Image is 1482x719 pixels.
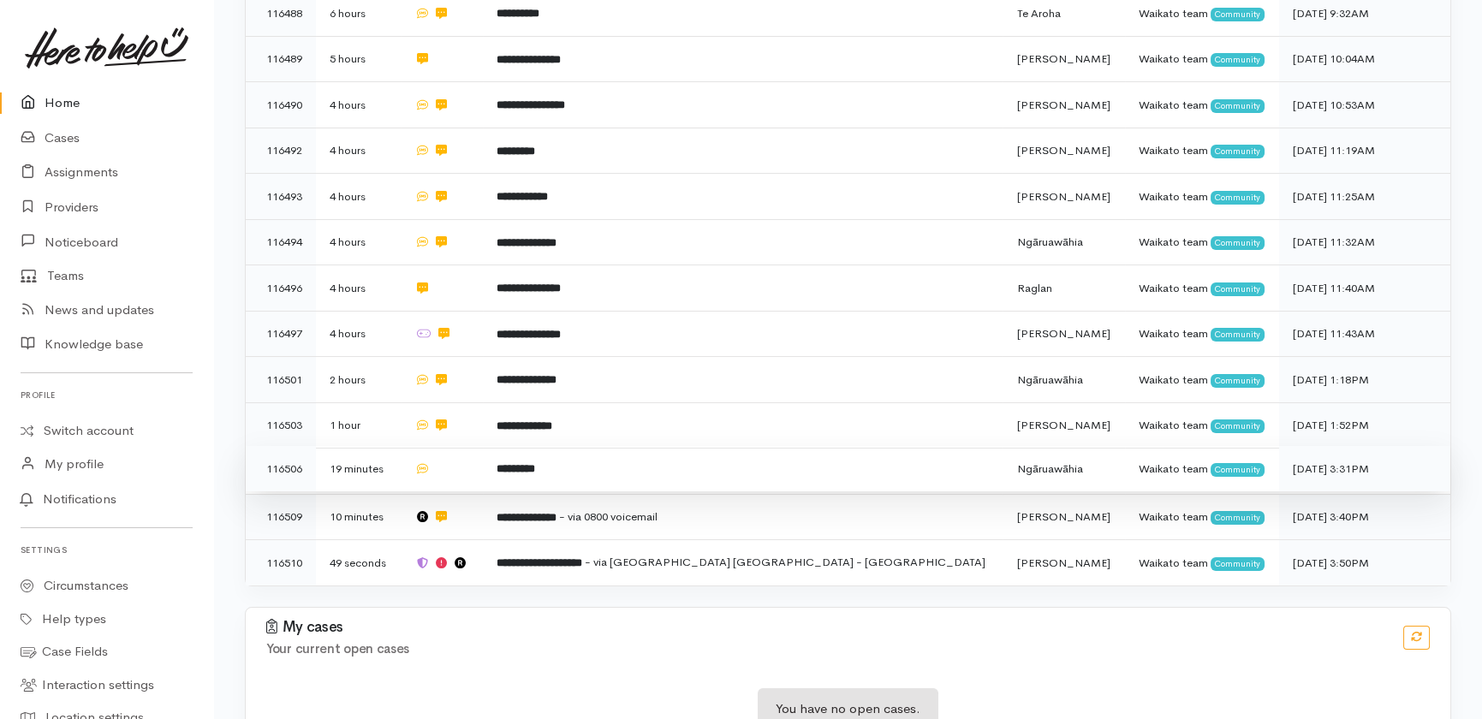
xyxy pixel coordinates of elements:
td: 116496 [246,265,316,312]
td: 49 seconds [316,540,401,585]
span: Ngāruawāhia [1016,235,1082,249]
span: Community [1211,557,1265,571]
td: Waikato team [1125,82,1279,128]
td: [DATE] 1:52PM [1279,402,1450,449]
td: 4 hours [316,174,401,220]
span: Community [1211,191,1265,205]
span: Raglan [1016,281,1051,295]
td: 4 hours [316,311,401,357]
h6: Settings [21,538,193,562]
td: Waikato team [1125,540,1279,585]
span: Community [1211,8,1265,21]
span: Community [1211,145,1265,158]
span: Community [1211,374,1265,388]
td: [DATE] 10:53AM [1279,82,1450,128]
td: Waikato team [1125,36,1279,82]
td: 116497 [246,311,316,357]
span: [PERSON_NAME] [1016,556,1110,570]
td: 116493 [246,174,316,220]
td: [DATE] 11:19AM [1279,128,1450,174]
td: 10 minutes [316,494,401,540]
td: [DATE] 11:25AM [1279,174,1450,220]
td: [DATE] 11:32AM [1279,219,1450,265]
td: 4 hours [316,82,401,128]
td: Waikato team [1125,357,1279,403]
span: Community [1211,463,1265,477]
td: 116506 [246,446,316,492]
td: [DATE] 1:18PM [1279,357,1450,403]
span: [PERSON_NAME] [1016,189,1110,204]
span: Ngāruawāhia [1016,461,1082,476]
td: Waikato team [1125,265,1279,312]
td: 2 hours [316,357,401,403]
td: Waikato team [1125,494,1279,540]
span: [PERSON_NAME] [1016,509,1110,524]
td: 19 minutes [316,446,401,492]
td: [DATE] 10:04AM [1279,36,1450,82]
td: 5 hours [316,36,401,82]
span: Te Aroha [1016,6,1060,21]
td: 116489 [246,36,316,82]
h3: My cases [266,619,1383,636]
span: [PERSON_NAME] [1016,143,1110,157]
span: Community [1211,328,1265,342]
h4: Your current open cases [266,642,1383,657]
td: [DATE] 11:43AM [1279,311,1450,357]
td: Waikato team [1125,311,1279,357]
td: [DATE] 3:40PM [1279,494,1450,540]
td: 116492 [246,128,316,174]
td: 116494 [246,219,316,265]
td: [DATE] 3:50PM [1279,540,1450,585]
span: - via 0800 voicemail [559,509,658,524]
span: Community [1211,282,1265,296]
span: Community [1211,419,1265,433]
td: 4 hours [316,128,401,174]
td: 116490 [246,82,316,128]
td: 116501 [246,357,316,403]
td: 4 hours [316,265,401,312]
span: Ngāruawāhia [1016,372,1082,387]
td: [DATE] 3:31PM [1279,446,1450,492]
span: Community [1211,53,1265,67]
span: [PERSON_NAME] [1016,418,1110,432]
td: 4 hours [316,219,401,265]
span: - via [GEOGRAPHIC_DATA] [GEOGRAPHIC_DATA] - [GEOGRAPHIC_DATA] [585,555,985,569]
span: [PERSON_NAME] [1016,326,1110,341]
td: [DATE] 11:40AM [1279,265,1450,312]
td: Waikato team [1125,219,1279,265]
span: [PERSON_NAME] [1016,98,1110,112]
td: Waikato team [1125,402,1279,449]
td: Waikato team [1125,128,1279,174]
span: Community [1211,236,1265,250]
span: [PERSON_NAME] [1016,51,1110,66]
span: Community [1211,511,1265,525]
td: Waikato team [1125,446,1279,492]
td: 1 hour [316,402,401,449]
td: Waikato team [1125,174,1279,220]
td: 116503 [246,402,316,449]
td: 116509 [246,494,316,540]
td: 116510 [246,540,316,585]
span: Community [1211,99,1265,113]
h6: Profile [21,383,193,407]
